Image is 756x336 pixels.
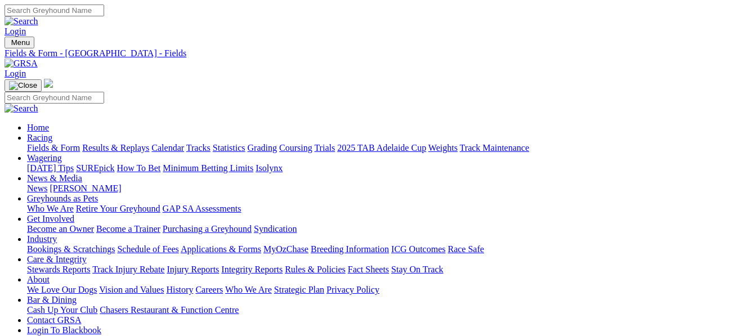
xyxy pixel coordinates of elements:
a: Industry [27,234,57,244]
a: Track Maintenance [460,143,529,153]
a: Track Injury Rebate [92,265,164,274]
a: Retire Your Greyhound [76,204,160,213]
a: Coursing [279,143,312,153]
a: Injury Reports [167,265,219,274]
input: Search [5,5,104,16]
a: Applications & Forms [181,244,261,254]
img: Close [9,81,37,90]
a: Race Safe [448,244,484,254]
a: Fields & Form - [GEOGRAPHIC_DATA] - Fields [5,48,751,59]
a: Stewards Reports [27,265,90,274]
a: Grading [248,143,277,153]
a: Bookings & Scratchings [27,244,115,254]
input: Search [5,92,104,104]
a: Privacy Policy [326,285,379,294]
a: Become a Trainer [96,224,160,234]
a: Racing [27,133,52,142]
a: Cash Up Your Club [27,305,97,315]
button: Toggle navigation [5,79,42,92]
a: Statistics [213,143,245,153]
a: Login [5,69,26,78]
div: Wagering [27,163,751,173]
a: Get Involved [27,214,74,223]
a: Home [27,123,49,132]
a: MyOzChase [263,244,308,254]
a: Fields & Form [27,143,80,153]
a: Results & Replays [82,143,149,153]
a: 2025 TAB Adelaide Cup [337,143,426,153]
a: Who We Are [225,285,272,294]
div: Get Involved [27,224,751,234]
a: History [166,285,193,294]
div: Racing [27,143,751,153]
a: About [27,275,50,284]
a: ICG Outcomes [391,244,445,254]
img: GRSA [5,59,38,69]
a: How To Bet [117,163,161,173]
a: Login To Blackbook [27,325,101,335]
a: Chasers Restaurant & Function Centre [100,305,239,315]
a: Weights [428,143,458,153]
a: Strategic Plan [274,285,324,294]
a: Stay On Track [391,265,443,274]
a: [DATE] Tips [27,163,74,173]
a: Rules & Policies [285,265,346,274]
a: Wagering [27,153,62,163]
div: Industry [27,244,751,254]
a: GAP SA Assessments [163,204,241,213]
span: Menu [11,38,30,47]
a: Greyhounds as Pets [27,194,98,203]
a: Minimum Betting Limits [163,163,253,173]
a: [PERSON_NAME] [50,183,121,193]
img: Search [5,16,38,26]
a: Isolynx [256,163,283,173]
a: We Love Our Dogs [27,285,97,294]
a: Purchasing a Greyhound [163,224,252,234]
a: Syndication [254,224,297,234]
div: Bar & Dining [27,305,751,315]
img: logo-grsa-white.png [44,79,53,88]
a: Vision and Values [99,285,164,294]
div: Greyhounds as Pets [27,204,751,214]
a: Tracks [186,143,211,153]
a: Login [5,26,26,36]
div: About [27,285,751,295]
a: Integrity Reports [221,265,283,274]
a: Trials [314,143,335,153]
div: News & Media [27,183,751,194]
a: Who We Are [27,204,74,213]
a: Care & Integrity [27,254,87,264]
a: Breeding Information [311,244,389,254]
a: Bar & Dining [27,295,77,304]
a: Contact GRSA [27,315,81,325]
img: Search [5,104,38,114]
a: News [27,183,47,193]
a: News & Media [27,173,82,183]
a: Schedule of Fees [117,244,178,254]
div: Care & Integrity [27,265,751,275]
a: Fact Sheets [348,265,389,274]
a: SUREpick [76,163,114,173]
button: Toggle navigation [5,37,34,48]
a: Careers [195,285,223,294]
a: Calendar [151,143,184,153]
a: Become an Owner [27,224,94,234]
